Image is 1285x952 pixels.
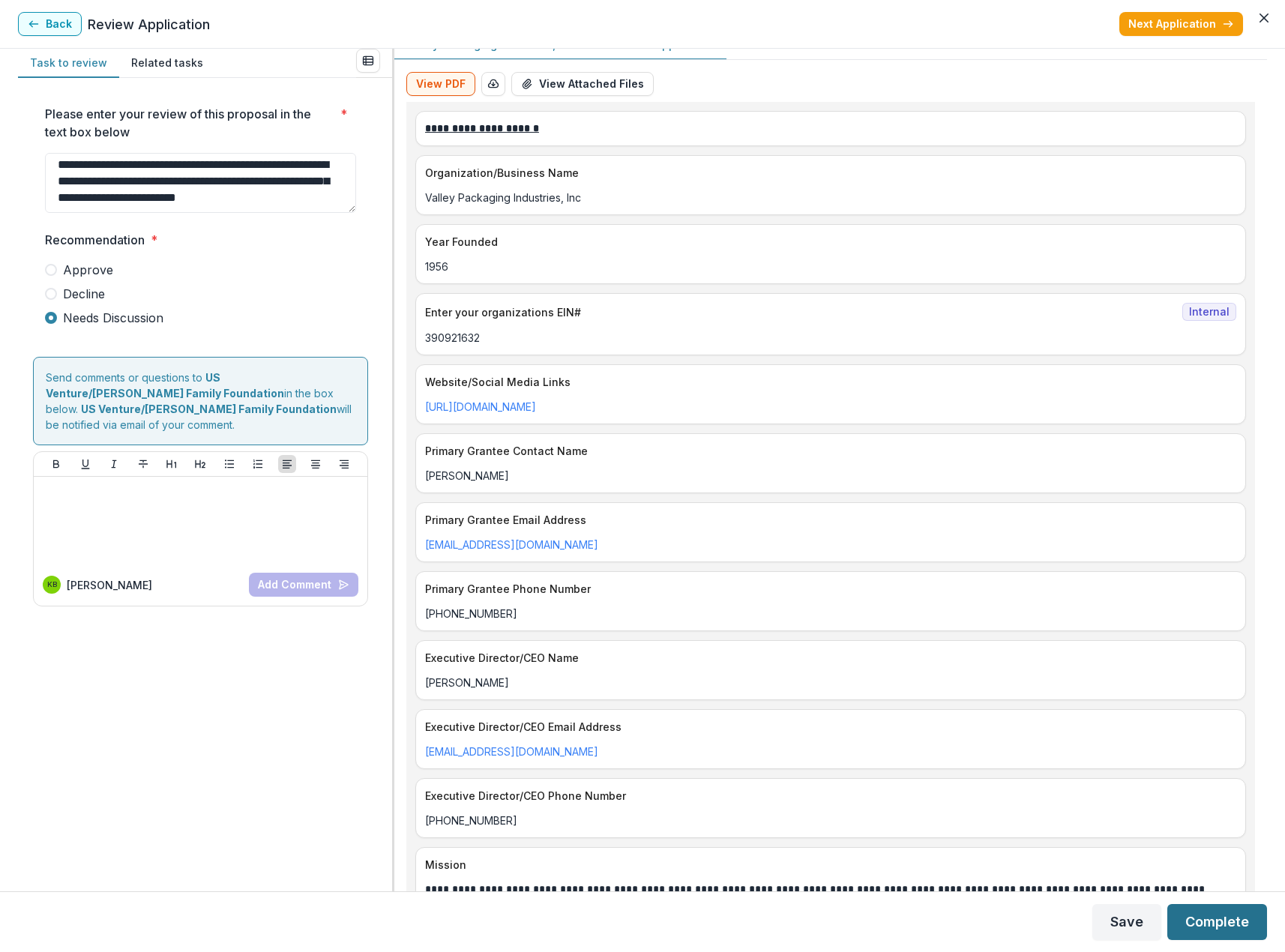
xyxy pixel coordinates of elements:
[1092,904,1161,940] button: Save
[425,234,1230,250] p: Year Founded
[45,105,334,141] p: Please enter your review of this proposal in the text box below
[45,231,145,249] p: Recommendation
[425,259,1236,274] p: 1956
[425,719,1230,735] p: Executive Director/CEO Email Address
[1252,6,1276,30] button: Close
[249,455,267,473] button: Ordered List
[33,357,368,445] div: Send comments or questions to in the box below. will be notified via email of your comment.
[425,512,1230,528] p: Primary Grantee Email Address
[406,72,475,96] button: View PDF
[425,675,1236,690] p: [PERSON_NAME]
[191,455,209,473] button: Heading 2
[307,455,325,473] button: Align Center
[425,374,1230,390] p: Website/Social Media Links
[425,581,1230,597] p: Primary Grantee Phone Number
[425,650,1230,666] p: Executive Director/CEO Name
[81,403,337,415] strong: US Venture/[PERSON_NAME] Family Foundation
[425,745,598,758] a: [EMAIL_ADDRESS][DOMAIN_NAME]
[18,12,82,36] button: Back
[105,455,123,473] button: Italicize
[76,455,94,473] button: Underline
[220,455,238,473] button: Bullet List
[134,455,152,473] button: Strike
[67,577,152,593] p: [PERSON_NAME]
[47,455,65,473] button: Bold
[511,72,654,96] button: View Attached Files
[425,330,1236,346] p: 390921632
[1182,303,1236,321] span: Internal
[425,857,1230,873] p: Mission
[278,455,296,473] button: Align Left
[425,190,1236,205] p: Valley Packaging Industries, Inc
[47,581,57,588] div: Kathi Bellotti
[335,455,353,473] button: Align Right
[425,538,598,551] a: [EMAIL_ADDRESS][DOMAIN_NAME]
[63,285,105,303] span: Decline
[356,49,380,73] button: View all reviews
[1167,904,1267,940] button: Complete
[425,443,1230,459] p: Primary Grantee Contact Name
[18,49,119,78] button: Task to review
[63,309,163,327] span: Needs Discussion
[425,165,1230,181] p: Organization/Business Name
[249,573,358,597] button: Add Comment
[425,606,1236,621] p: [PHONE_NUMBER]
[425,400,536,413] a: [URL][DOMAIN_NAME]
[88,14,210,34] p: Review Application
[119,49,215,78] button: Related tasks
[425,788,1230,804] p: Executive Director/CEO Phone Number
[63,261,113,279] span: Approve
[425,304,1176,320] p: Enter your organizations EIN#
[425,813,1236,828] p: [PHONE_NUMBER]
[425,468,1236,483] p: [PERSON_NAME]
[1119,12,1243,36] button: Next Application
[163,455,181,473] button: Heading 1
